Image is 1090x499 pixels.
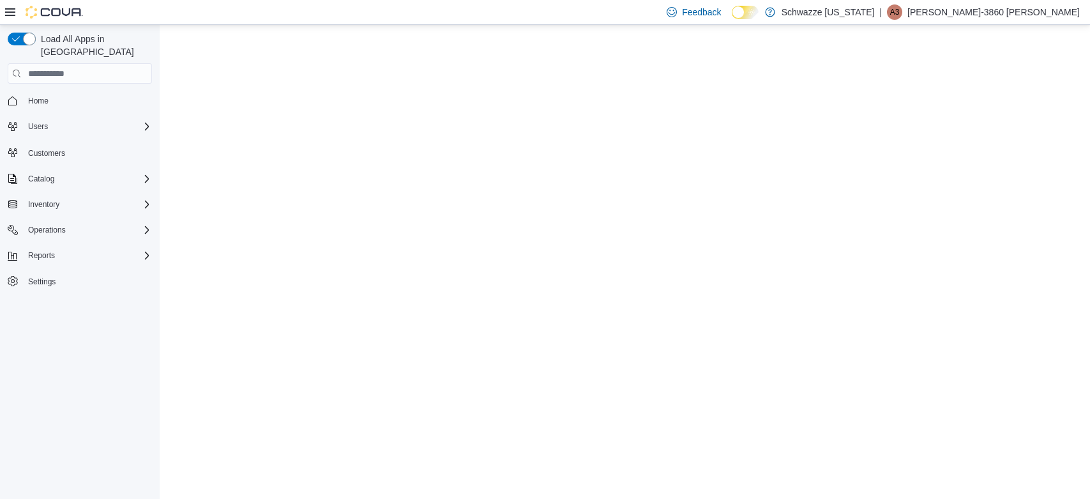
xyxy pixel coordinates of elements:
[26,6,83,19] img: Cova
[3,272,157,291] button: Settings
[23,197,64,212] button: Inventory
[3,196,157,213] button: Inventory
[23,274,61,289] a: Settings
[3,221,157,239] button: Operations
[28,121,48,132] span: Users
[682,6,721,19] span: Feedback
[28,96,49,106] span: Home
[28,148,65,158] span: Customers
[23,197,152,212] span: Inventory
[23,248,152,263] span: Reports
[28,277,56,287] span: Settings
[3,91,157,110] button: Home
[887,4,902,20] div: Alexis-3860 Shoope
[23,273,152,289] span: Settings
[732,6,759,19] input: Dark Mode
[23,146,70,161] a: Customers
[3,143,157,162] button: Customers
[23,93,54,109] a: Home
[8,86,152,324] nav: Complex example
[3,170,157,188] button: Catalog
[3,247,157,265] button: Reports
[23,222,152,238] span: Operations
[23,119,152,134] span: Users
[23,171,59,187] button: Catalog
[23,119,53,134] button: Users
[28,225,66,235] span: Operations
[23,248,60,263] button: Reports
[879,4,882,20] p: |
[3,118,157,135] button: Users
[23,93,152,109] span: Home
[890,4,900,20] span: A3
[28,250,55,261] span: Reports
[782,4,875,20] p: Schwazze [US_STATE]
[36,33,152,58] span: Load All Apps in [GEOGRAPHIC_DATA]
[907,4,1080,20] p: [PERSON_NAME]-3860 [PERSON_NAME]
[28,174,54,184] span: Catalog
[23,171,152,187] span: Catalog
[23,222,71,238] button: Operations
[28,199,59,210] span: Inventory
[23,144,152,160] span: Customers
